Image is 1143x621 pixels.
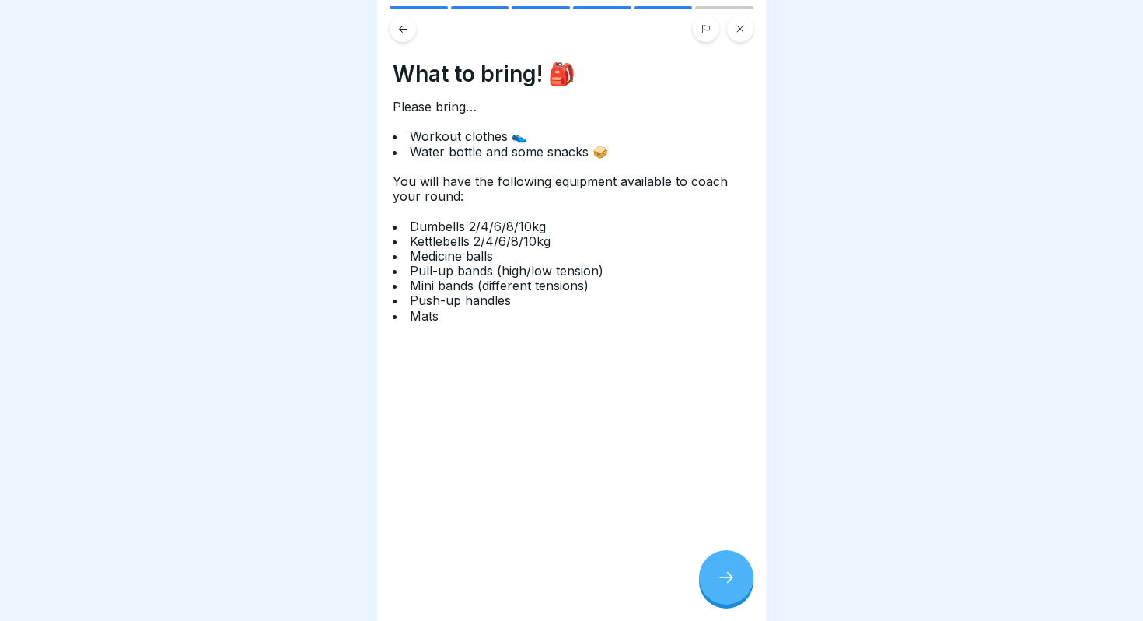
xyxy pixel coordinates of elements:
span: Medicine balls [410,248,497,264]
span: Pull-up bands (high/low tension) [410,263,607,279]
span: Push-up handles [410,293,515,308]
span: Mini bands (different tensions) [410,278,592,293]
span: Kettlebells 2/4/6/8/10kg [410,233,554,249]
h4: What to bring! 🎒 [393,61,750,87]
span: Water bottle and some snacks 🥪 [410,144,612,160]
span: Mats [410,308,442,324]
span: You will have the following equipment available to coach your round: [393,174,728,204]
span: Please bring… [393,99,481,114]
span: Dumbells 2/4/6/8/10kg [410,219,550,234]
span: Workout clothes 👟 [410,128,531,144]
